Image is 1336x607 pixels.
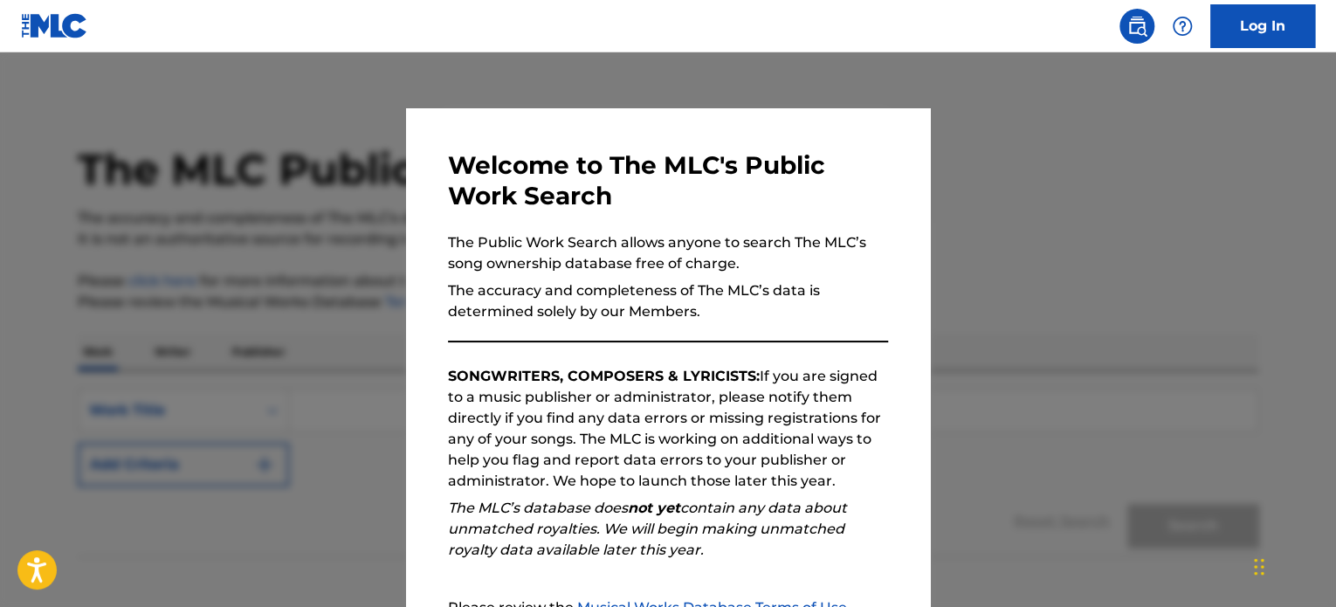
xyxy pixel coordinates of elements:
img: search [1126,16,1147,37]
div: Drag [1254,541,1264,593]
p: The Public Work Search allows anyone to search The MLC’s song ownership database free of charge. [448,232,888,274]
em: The MLC’s database does contain any data about unmatched royalties. We will begin making unmatche... [448,500,847,558]
p: The accuracy and completeness of The MLC’s data is determined solely by our Members. [448,280,888,322]
strong: not yet [628,500,680,516]
div: Help [1165,9,1200,44]
img: help [1172,16,1193,37]
iframe: Chat Widget [1249,523,1336,607]
a: Public Search [1119,9,1154,44]
strong: SONGWRITERS, COMPOSERS & LYRICISTS: [448,368,760,384]
p: If you are signed to a music publisher or administrator, please notify them directly if you find ... [448,366,888,492]
h3: Welcome to The MLC's Public Work Search [448,150,888,211]
a: Log In [1210,4,1315,48]
img: MLC Logo [21,13,88,38]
